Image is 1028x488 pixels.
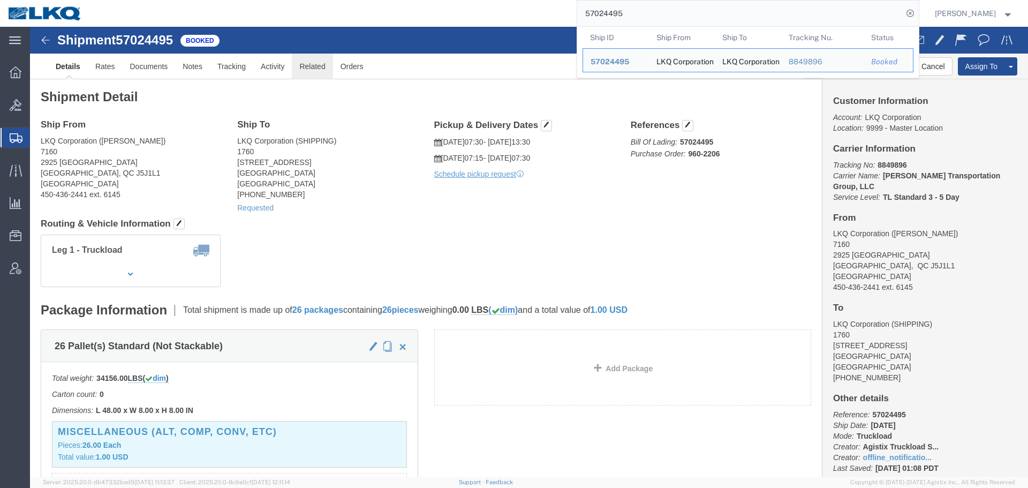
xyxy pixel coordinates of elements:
span: [DATE] 11:13:37 [134,479,175,485]
div: 8849896 [788,56,856,67]
iframe: FS Legacy Container [30,27,1028,477]
th: Tracking Nu. [781,27,864,48]
th: Status [864,27,913,48]
span: Rajasheker Reddy [935,7,996,19]
a: Support [459,479,486,485]
div: 57024495 [591,56,641,67]
table: Search Results [583,27,919,78]
span: Client: 2025.20.0-8c6e0cf [179,479,290,485]
th: Ship To [715,27,781,48]
input: Search for shipment number, reference number [577,1,903,26]
span: 57024495 [591,57,629,66]
div: LKQ Corporation [656,49,707,72]
span: Server: 2025.20.0-db47332bad5 [43,479,175,485]
span: [DATE] 12:11:14 [252,479,290,485]
th: Ship From [648,27,715,48]
th: Ship ID [583,27,649,48]
span: Copyright © [DATE]-[DATE] Agistix Inc., All Rights Reserved [850,478,1015,487]
a: Feedback [486,479,513,485]
div: Booked [871,56,905,67]
button: [PERSON_NAME] [934,7,1014,20]
div: LKQ Corporation [722,49,774,72]
img: logo [7,5,82,21]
